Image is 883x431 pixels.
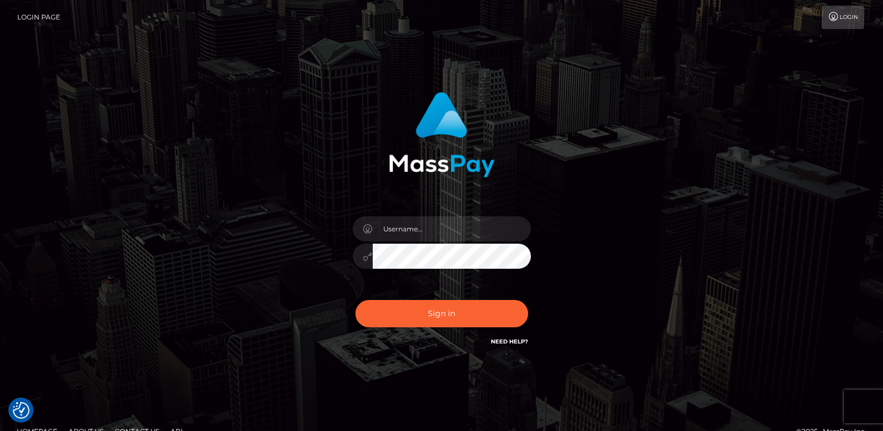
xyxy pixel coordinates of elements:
a: Login [822,6,864,29]
input: Username... [373,216,531,241]
img: Revisit consent button [13,402,30,419]
img: MassPay Login [389,92,495,177]
button: Consent Preferences [13,402,30,419]
a: Login Page [17,6,60,29]
button: Sign in [355,300,528,327]
a: Need Help? [491,338,528,345]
